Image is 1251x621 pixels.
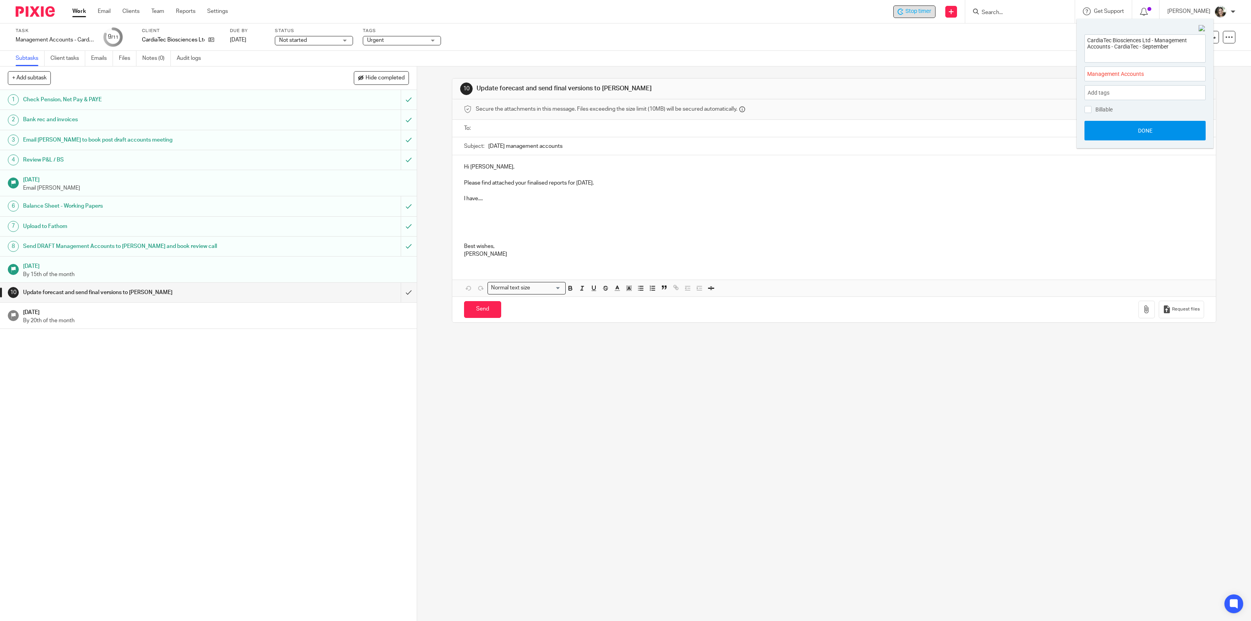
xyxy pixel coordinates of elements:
span: Stop timer [905,7,931,16]
h1: Update forecast and send final versions to [PERSON_NAME] [23,287,270,298]
span: Normal text size [489,284,532,292]
button: Hide completed [354,71,409,84]
h1: Upload to Fathom [23,221,270,232]
div: 2 [8,115,19,126]
p: CardiaTec Biosciences Ltd [142,36,204,44]
input: Search [981,9,1051,16]
a: Settings [207,7,228,15]
h1: [DATE] [23,260,409,270]
h1: [DATE] [23,307,409,316]
label: Tags [363,28,441,34]
div: 8 [8,241,19,252]
div: 4 [8,154,19,165]
span: Billable [1095,107,1113,112]
div: 10 [8,287,19,298]
a: Client tasks [50,51,85,66]
button: + Add subtask [8,71,51,84]
div: 1 [8,94,19,105]
button: Done [1084,121,1206,140]
a: Clients [122,7,140,15]
label: Due by [230,28,265,34]
div: 9 [108,32,118,41]
label: Task [16,28,94,34]
h1: Email [PERSON_NAME] to book post draft accounts meeting [23,134,270,146]
p: By 15th of the month [23,271,409,278]
a: Work [72,7,86,15]
span: Not started [279,38,307,43]
input: Search for option [532,284,561,292]
a: Emails [91,51,113,66]
span: Get Support [1094,9,1124,14]
h1: Review P&L / BS [23,154,270,166]
h1: Send DRAFT Management Accounts to [PERSON_NAME] and book review call [23,241,270,252]
a: Reports [176,7,195,15]
div: Management Accounts - CardiaTec - September [16,36,94,44]
button: Request files [1159,301,1204,318]
p: Best wishes, [464,242,1204,250]
label: To: [464,124,473,132]
span: Add tags [1088,87,1113,99]
h1: [DATE] [23,174,409,184]
span: Hide completed [366,75,405,81]
textarea: CardiaTec Biosciences Ltd - Management Accounts - CardiaTec - September [1085,35,1205,60]
span: Urgent [367,38,384,43]
p: Hi [PERSON_NAME], [464,163,1204,171]
div: 7 [8,221,19,232]
input: Send [464,301,501,318]
p: [PERSON_NAME] [464,250,1204,258]
p: Please find attached your finalised reports for [DATE]. [464,179,1204,187]
h1: Check Pension, Net Pay & PAYE [23,94,270,106]
a: Subtasks [16,51,45,66]
a: Audit logs [177,51,207,66]
h1: Bank rec and invoices [23,114,270,126]
p: I have.... [464,195,1204,203]
div: 6 [8,201,19,212]
a: Notes (0) [142,51,171,66]
span: Secure the attachments in this message. Files exceeding the size limit (10MB) will be secured aut... [476,105,737,113]
span: Management Accounts [1087,70,1186,78]
label: Client [142,28,220,34]
p: By 20th of the month [23,317,409,325]
p: [PERSON_NAME] [1167,7,1210,15]
h1: Balance Sheet - Working Papers [23,200,270,212]
h1: Update forecast and send final versions to [PERSON_NAME] [477,84,851,93]
a: Email [98,7,111,15]
label: Subject: [464,142,484,150]
div: Search for option [487,282,566,294]
img: Close [1199,25,1206,32]
small: /11 [111,35,118,39]
img: barbara-raine-.jpg [1214,5,1227,18]
span: Request files [1172,306,1200,312]
div: 3 [8,135,19,145]
span: [DATE] [230,37,246,43]
a: Team [151,7,164,15]
div: 10 [460,83,473,95]
img: Pixie [16,6,55,17]
p: Email [PERSON_NAME] [23,184,409,192]
a: Files [119,51,136,66]
div: CardiaTec Biosciences Ltd - Management Accounts - CardiaTec - September [893,5,936,18]
label: Status [275,28,353,34]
